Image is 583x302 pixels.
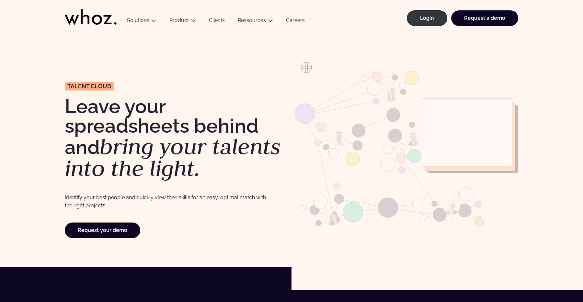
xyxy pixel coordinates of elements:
button: Solutions [120,17,163,26]
a: Product [169,17,189,23]
a: Request your demo [65,223,140,238]
button: Ressources [231,17,280,26]
a: Clients [202,17,231,26]
p: Identify your best people and quickly view their skills for an easy, optimal match with the right... [65,193,266,210]
span: Talent Cloud [67,83,111,89]
a: Login [407,10,447,26]
h1: Leave your spreadsheets behind and [65,97,288,179]
em: bring your talents into the light. [65,132,281,183]
a: Ressources [238,17,266,23]
a: Careers [280,17,311,26]
button: Product [163,17,202,26]
a: Request a demo [451,10,518,26]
